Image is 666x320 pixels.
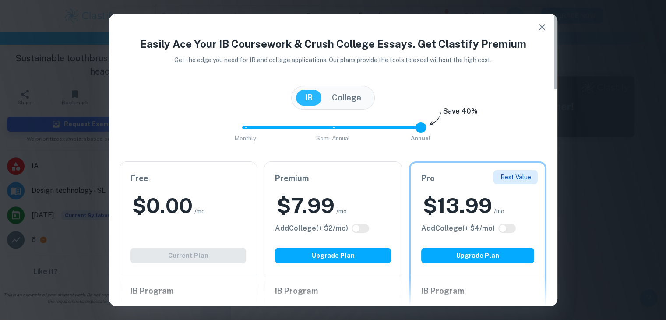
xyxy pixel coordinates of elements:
span: Semi-Annual [316,135,350,142]
span: /mo [494,206,504,216]
h6: Click to see all the additional College features. [275,223,348,234]
h6: Premium [275,172,391,185]
button: IB [296,90,321,106]
h2: $ 13.99 [423,192,492,220]
span: Annual [411,135,431,142]
h6: Save 40% [443,106,478,121]
span: /mo [194,206,205,216]
span: Monthly [235,135,256,142]
p: Best Value [500,172,531,182]
h6: Free [130,172,247,185]
h2: $ 0.00 [132,192,193,220]
button: Upgrade Plan [421,248,535,263]
span: /mo [336,206,347,216]
h6: Click to see all the additional College features. [421,223,495,234]
p: Get the edge you need for IB and college applications. Our plans provide the tools to excel witho... [162,55,504,65]
button: Upgrade Plan [275,248,391,263]
h2: $ 7.99 [277,192,335,220]
button: College [323,90,370,106]
img: subscription-arrow.svg [430,111,441,126]
h6: Pro [421,172,535,185]
h4: Easily Ace Your IB Coursework & Crush College Essays. Get Clastify Premium [120,36,547,52]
